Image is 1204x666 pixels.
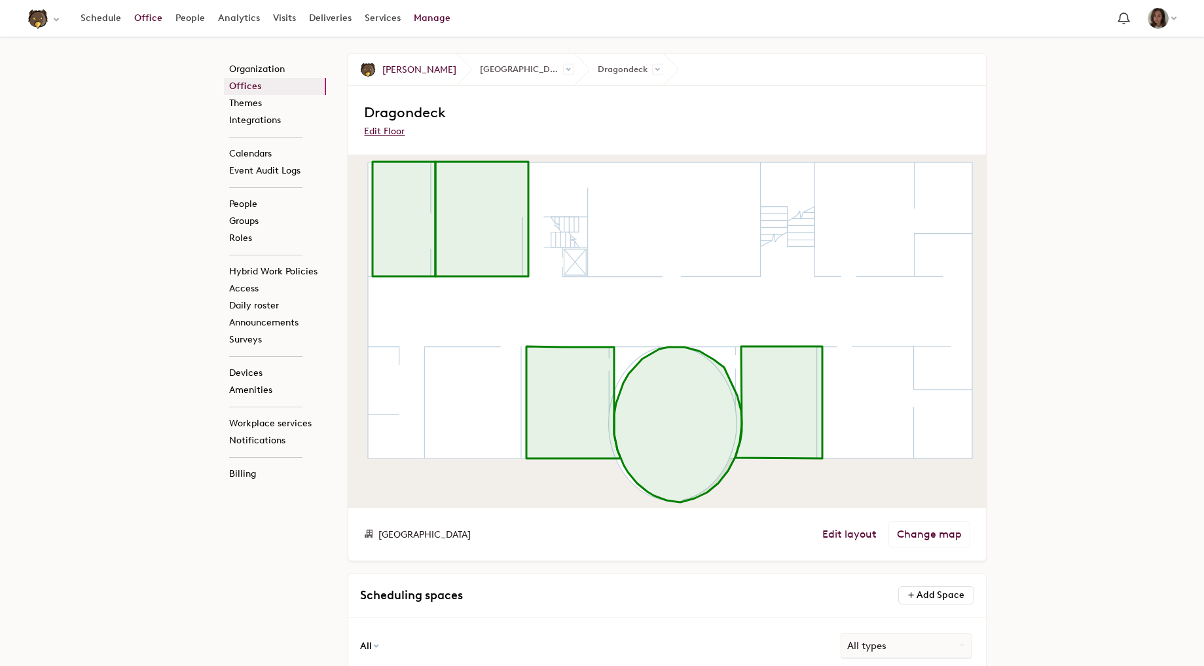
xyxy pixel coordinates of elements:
img: Team Griffin [360,62,376,77]
img: Dolores Kosović [1148,8,1169,29]
a: Analytics [211,7,266,30]
span: Dragondeck [574,54,663,85]
a: Edit Floor [364,126,405,137]
a: Roles [224,230,326,247]
a: Calendars [224,145,326,162]
a: Edit layout [822,528,877,541]
a: Workplace services [224,415,326,432]
span: [GEOGRAPHIC_DATA] [456,54,574,85]
a: Daily roster [224,297,326,314]
span: Add Space [917,589,964,601]
a: Organization [224,61,326,78]
h3: Scheduling spaces [360,585,680,605]
a: Amenities [224,382,326,399]
a: Hybrid Work Policies [224,263,326,280]
a: Team Griffin [PERSON_NAME] [348,54,456,85]
span: All [360,642,372,651]
span: [GEOGRAPHIC_DATA] [378,529,471,540]
span: [PERSON_NAME] [382,63,456,77]
a: Billing [224,466,326,483]
a: Deliveries [302,7,358,30]
a: Offices [224,78,326,95]
a: Schedule [74,7,128,30]
a: Surveys [224,331,326,348]
a: People [224,196,326,213]
a: Themes [224,95,326,112]
a: Change map [888,521,970,547]
span: Dragondeck [364,103,446,121]
a: Access [224,280,326,297]
a: Groups [224,213,326,230]
a: Announcements [224,314,326,331]
a: Integrations [224,112,326,129]
a: Notification bell navigates to notifications page [1112,7,1136,31]
a: Office [128,7,169,30]
a: Notifications [224,432,326,449]
a: Services [358,7,407,30]
a: Event Audit Logs [224,162,326,179]
span: Notification bell navigates to notifications page [1115,10,1133,28]
button: Select an organization - Team Griffin currently selected [21,4,67,33]
a: Devices [224,365,326,382]
a: People [169,7,211,30]
button: Add Space [898,586,974,604]
button: Dolores Kosović [1141,5,1183,32]
a: Manage [407,7,457,30]
a: Visits [266,7,302,30]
